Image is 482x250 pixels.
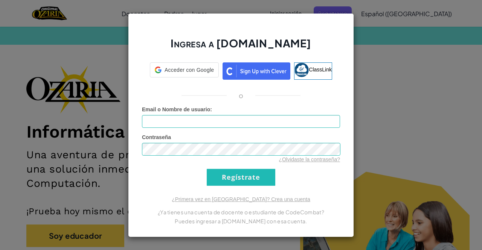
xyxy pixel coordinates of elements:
a: ¿Olvidaste la contraseña? [279,156,340,162]
a: Acceder con Google [150,62,219,80]
span: ClassLink [309,66,332,72]
h2: Ingresa a [DOMAIN_NAME] [142,36,340,58]
p: Puedes ingresar a [DOMAIN_NAME] con esa cuenta. [142,217,340,226]
a: ¿Primera vez en [GEOGRAPHIC_DATA]? Crea una cuenta [172,196,310,202]
span: Acceder con Google [165,66,214,74]
div: Acceder con Google [150,62,219,77]
img: clever_sso_button@2x.png [223,62,290,80]
p: ¿Ya tienes una cuenta de docente o estudiante de CodeCombat? [142,208,340,217]
span: Email o Nombre de usuario [142,106,210,112]
input: Regístrate [207,169,275,186]
p: o [239,91,243,100]
label: : [142,106,212,113]
span: Contraseña [142,134,171,140]
img: classlink-logo-small.png [294,63,309,77]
